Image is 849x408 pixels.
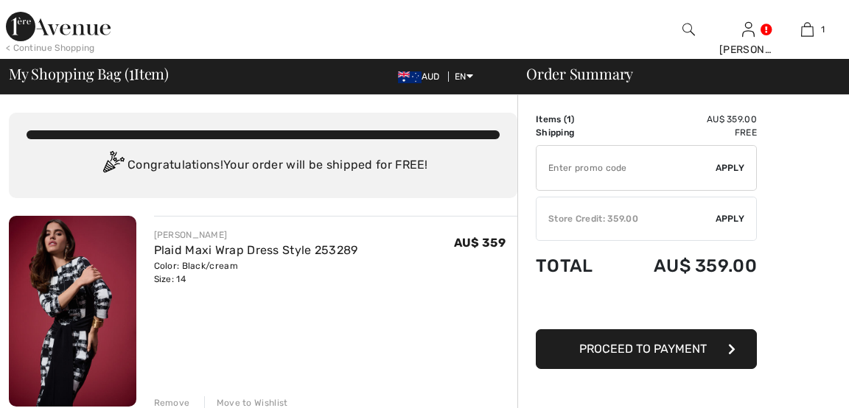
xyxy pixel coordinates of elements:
[398,71,446,82] span: AUD
[716,212,745,225] span: Apply
[716,161,745,175] span: Apply
[821,23,825,36] span: 1
[454,236,506,250] span: AU$ 359
[615,126,757,139] td: Free
[682,21,695,38] img: search the website
[536,291,757,324] iframe: PayPal
[154,259,358,286] div: Color: Black/cream Size: 14
[536,113,615,126] td: Items ( )
[98,151,127,180] img: Congratulation2.svg
[537,212,716,225] div: Store Credit: 359.00
[6,12,111,41] img: 1ère Avenue
[615,241,757,291] td: AU$ 359.00
[536,126,615,139] td: Shipping
[27,151,500,180] div: Congratulations! Your order will be shipped for FREE!
[154,228,358,242] div: [PERSON_NAME]
[801,21,814,38] img: My Bag
[536,241,615,291] td: Total
[742,22,755,36] a: Sign In
[579,342,707,356] span: Proceed to Payment
[778,21,836,38] a: 1
[615,113,757,126] td: AU$ 359.00
[536,329,757,369] button: Proceed to Payment
[154,243,358,257] a: Plaid Maxi Wrap Dress Style 253289
[567,114,571,124] span: 1
[398,71,422,83] img: Australian Dollar
[6,41,95,54] div: < Continue Shopping
[509,66,840,81] div: Order Summary
[9,66,169,81] span: My Shopping Bag ( Item)
[129,63,134,82] span: 1
[455,71,473,82] span: EN
[742,21,755,38] img: My Info
[537,146,716,190] input: Promo code
[719,42,778,57] div: [PERSON_NAME]
[9,216,136,407] img: Plaid Maxi Wrap Dress Style 253289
